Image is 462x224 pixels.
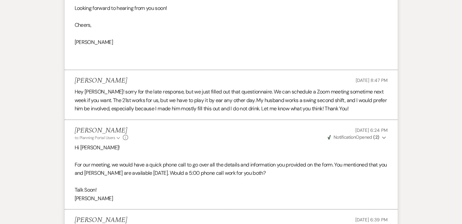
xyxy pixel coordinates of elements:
[75,161,388,177] p: For our meeting, we would have a quick phone call to go over all the details and information you ...
[75,77,127,85] h5: [PERSON_NAME]
[75,135,115,140] span: to: Planning Portal Users
[328,134,379,140] span: Opened
[75,5,167,12] span: Looking forward to hearing from you soon!
[75,39,113,46] span: [PERSON_NAME]
[334,134,356,140] span: Notification
[327,134,388,141] button: NotificationOpened (2)
[355,217,387,223] span: [DATE] 6:39 PM
[75,127,128,135] h5: [PERSON_NAME]
[75,143,388,152] p: Hi [PERSON_NAME]!
[75,21,91,28] span: Cheers,
[75,186,388,194] p: Talk Soon!
[75,135,122,141] button: to: Planning Portal Users
[356,77,387,83] span: [DATE] 8:47 PM
[355,127,387,133] span: [DATE] 6:24 PM
[373,134,379,140] strong: ( 2 )
[75,88,388,113] p: Hey [PERSON_NAME]! sorry for the late response, but we just filled out that questionnaire. We can...
[75,194,388,203] p: [PERSON_NAME]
